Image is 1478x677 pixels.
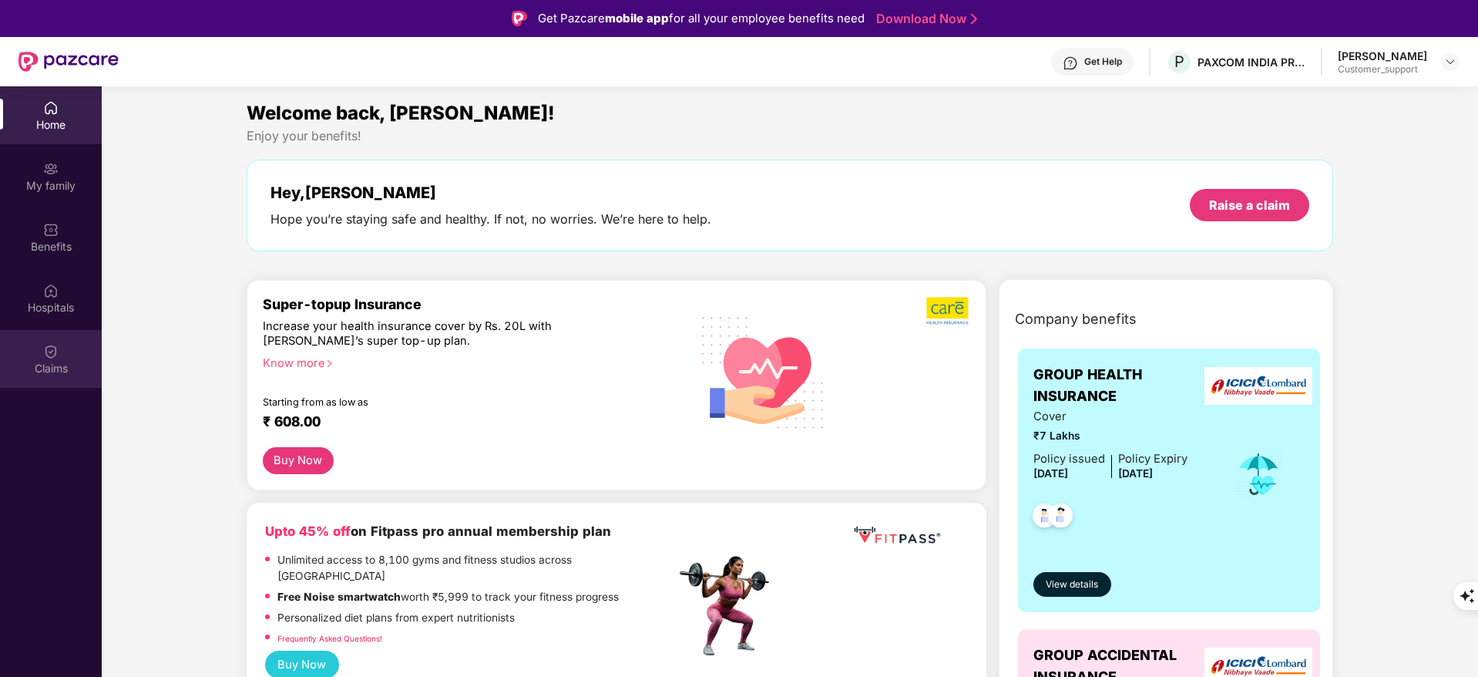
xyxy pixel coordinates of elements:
div: Raise a claim [1209,197,1290,214]
div: Enjoy your benefits! [247,128,1334,144]
div: Know more [263,356,667,367]
img: svg+xml;base64,PHN2ZyBpZD0iSG9zcGl0YWxzIiB4bWxucz0iaHR0cDovL3d3dy53My5vcmcvMjAwMC9zdmciIHdpZHRoPS... [43,283,59,298]
div: Get Pazcare for all your employee benefits need [538,9,865,28]
span: Company benefits [1015,308,1137,330]
button: Buy Now [263,447,334,474]
p: Unlimited access to 8,100 gyms and fitness studios across [GEOGRAPHIC_DATA] [277,552,675,585]
div: Policy Expiry [1118,450,1187,468]
img: svg+xml;base64,PHN2ZyB4bWxucz0iaHR0cDovL3d3dy53My5vcmcvMjAwMC9zdmciIHdpZHRoPSI0OC45NDMiIGhlaWdodD... [1026,499,1063,537]
div: Starting from as low as [263,396,610,407]
div: Customer_support [1338,63,1427,76]
img: svg+xml;base64,PHN2ZyBpZD0iRHJvcGRvd24tMzJ4MzIiIHhtbG5zPSJodHRwOi8vd3d3LnczLm9yZy8yMDAwL3N2ZyIgd2... [1444,56,1456,68]
div: Increase your health insurance cover by Rs. 20L with [PERSON_NAME]’s super top-up plan. [263,319,609,349]
b: on Fitpass pro annual membership plan [265,524,611,539]
img: Stroke [971,11,977,27]
div: Hey, [PERSON_NAME] [270,184,711,202]
p: Personalized diet plans from expert nutritionists [277,610,515,627]
img: svg+xml;base64,PHN2ZyB4bWxucz0iaHR0cDovL3d3dy53My5vcmcvMjAwMC9zdmciIHdpZHRoPSI0OC45NDMiIGhlaWdodD... [1042,499,1080,537]
div: ₹ 608.00 [263,413,660,432]
span: P [1174,52,1184,71]
span: [DATE] [1033,467,1068,480]
div: [PERSON_NAME] [1338,49,1427,63]
div: PAXCOM INDIA PRIVATE LIMITED [1198,55,1305,69]
div: Super-topup Insurance [263,296,676,312]
span: Welcome back, [PERSON_NAME]! [247,102,555,124]
img: fppp.png [851,521,943,550]
span: [DATE] [1118,467,1153,480]
span: GROUP HEALTH INSURANCE [1033,364,1213,408]
img: insurerLogo [1204,367,1312,405]
span: Cover [1033,408,1187,426]
img: svg+xml;base64,PHN2ZyBpZD0iSGVscC0zMngzMiIgeG1sbnM9Imh0dHA6Ly93d3cudzMub3JnLzIwMDAvc3ZnIiB3aWR0aD... [1063,56,1078,71]
img: svg+xml;base64,PHN2ZyB3aWR0aD0iMjAiIGhlaWdodD0iMjAiIHZpZXdCb3g9IjAgMCAyMCAyMCIgZmlsbD0ibm9uZSIgeG... [43,161,59,177]
img: svg+xml;base64,PHN2ZyBpZD0iQmVuZWZpdHMiIHhtbG5zPSJodHRwOi8vd3d3LnczLm9yZy8yMDAwL3N2ZyIgd2lkdGg9Ij... [43,222,59,237]
b: Upto 45% off [265,524,351,539]
span: View details [1046,578,1098,592]
div: Policy issued [1033,450,1105,468]
span: right [325,359,334,368]
span: ₹7 Lakhs [1033,428,1187,445]
img: svg+xml;base64,PHN2ZyBpZD0iQ2xhaW0iIHhtbG5zPSJodHRwOi8vd3d3LnczLm9yZy8yMDAwL3N2ZyIgd2lkdGg9IjIwIi... [43,344,59,359]
div: Hope you’re staying safe and healthy. If not, no worries. We’re here to help. [270,211,711,227]
strong: mobile app [605,11,669,25]
img: Logo [512,11,527,26]
a: Download Now [876,11,972,27]
button: View details [1033,572,1111,597]
div: Get Help [1084,56,1122,68]
img: svg+xml;base64,PHN2ZyBpZD0iSG9tZSIgeG1sbnM9Imh0dHA6Ly93d3cudzMub3JnLzIwMDAvc3ZnIiB3aWR0aD0iMjAiIG... [43,100,59,116]
img: b5dec4f62d2307b9de63beb79f102df3.png [926,296,970,325]
img: svg+xml;base64,PHN2ZyB4bWxucz0iaHR0cDovL3d3dy53My5vcmcvMjAwMC9zdmciIHhtbG5zOnhsaW5rPSJodHRwOi8vd3... [690,297,837,446]
img: icon [1234,449,1284,500]
img: New Pazcare Logo [18,52,119,72]
a: Frequently Asked Questions! [277,634,382,643]
p: worth ₹5,999 to track your fitness progress [277,589,619,606]
img: fpp.png [675,552,783,660]
strong: Free Noise smartwatch [277,591,401,603]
